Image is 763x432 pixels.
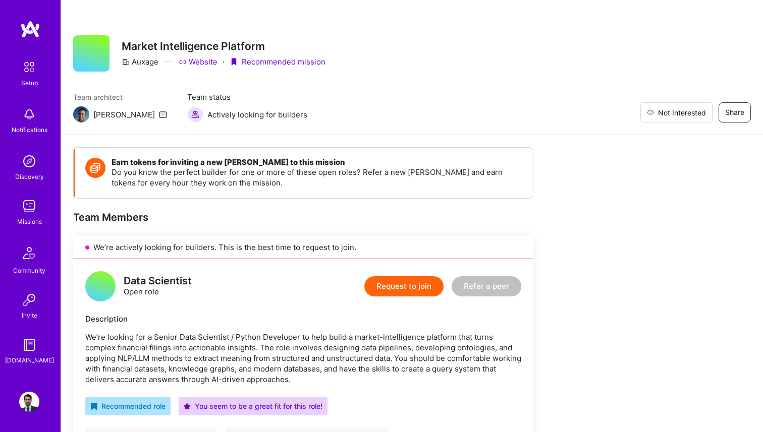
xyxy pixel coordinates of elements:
img: Invite [19,290,39,310]
div: Open role [124,276,192,297]
div: Description [85,314,521,324]
button: Not Interested [640,102,713,122]
i: icon PurpleRibbon [230,58,238,66]
img: Token icon [85,158,105,178]
img: guide book [19,335,39,355]
div: Missions [17,216,42,227]
img: discovery [19,151,39,171]
img: setup [19,56,40,78]
span: Team status [187,92,307,102]
button: Request to join [364,276,444,296]
i: icon RecommendedBadge [90,403,97,410]
div: Recommended mission [230,56,325,67]
img: bell [19,104,39,125]
img: Actively looking for builders [187,106,203,122]
button: Share [719,102,751,122]
a: User Avatar [17,392,42,412]
div: Auxage [122,56,158,67]
div: Invite [22,310,37,321]
p: Do you know the perfect builder for one or more of these open roles? Refer a new [PERSON_NAME] an... [112,167,523,188]
div: We’re actively looking for builders. This is the best time to request to join. [73,236,533,259]
img: Team Architect [73,106,89,122]
span: Team architect [73,92,167,102]
div: Recommended role [90,401,166,411]
div: Community [13,265,45,276]
a: Website [179,56,217,67]
img: logo [20,20,40,38]
div: · [223,56,225,67]
div: Setup [21,78,38,88]
div: Data Scientist [124,276,192,286]
div: [PERSON_NAME] [93,109,155,120]
span: Not Interested [658,107,706,118]
img: Community [17,241,41,265]
span: Share [725,107,744,117]
div: [DOMAIN_NAME] [5,355,54,365]
div: Team Members [73,211,533,224]
h3: Market Intelligence Platform [122,40,325,52]
img: User Avatar [19,392,39,412]
span: Actively looking for builders [207,109,307,120]
i: icon PurpleStar [184,403,191,410]
div: You seem to be a great fit for this role! [184,401,322,411]
p: We’re looking for a Senior Data Scientist / Python Developer to help build a market-intelligence ... [85,332,521,385]
i: icon EyeClosed [647,109,654,116]
div: Discovery [15,171,44,182]
img: teamwork [19,196,39,216]
i: icon Mail [159,110,167,118]
div: Notifications [12,125,47,135]
i: icon CompanyGray [122,58,130,66]
button: Refer a peer [452,276,521,296]
h4: Earn tokens for inviting a new [PERSON_NAME] to this mission [112,158,523,167]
